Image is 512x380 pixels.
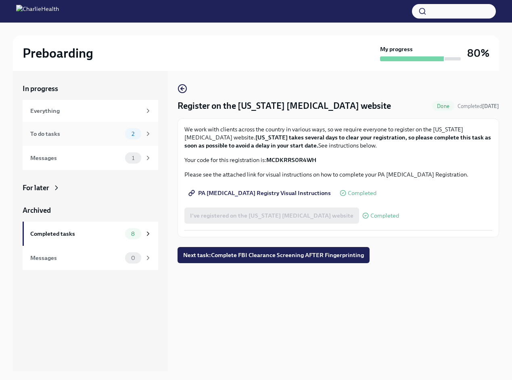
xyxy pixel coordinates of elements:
[30,229,122,238] div: Completed tasks
[23,100,158,122] a: Everything
[126,255,140,261] span: 0
[23,206,158,215] a: Archived
[370,213,399,219] span: Completed
[30,154,122,162] div: Messages
[266,156,316,164] strong: MCDKRRS0R4WH
[190,189,331,197] span: PA [MEDICAL_DATA] Registry Visual Instructions
[458,103,499,109] span: Completed
[23,183,158,193] a: For later
[348,190,376,196] span: Completed
[482,103,499,109] strong: [DATE]
[30,253,122,262] div: Messages
[184,170,492,179] p: Please see the attached link for visual instructions on how to complete your PA [MEDICAL_DATA] Re...
[23,84,158,93] a: In progress
[127,131,139,137] span: 2
[380,45,413,53] strong: My progress
[23,45,93,61] h2: Preboarding
[23,183,49,193] div: For later
[23,246,158,270] a: Messages0
[23,222,158,246] a: Completed tasks8
[184,125,492,150] p: We work with clients across the country in various ways, so we require everyone to register on th...
[178,100,391,112] h4: Register on the [US_STATE] [MEDICAL_DATA] website
[432,103,454,109] span: Done
[30,129,122,138] div: To do tasks
[184,185,336,201] a: PA [MEDICAL_DATA] Registry Visual Instructions
[30,106,141,115] div: Everything
[458,102,499,110] span: October 10th, 2025 22:47
[183,251,364,259] span: Next task : Complete FBI Clearance Screening AFTER Fingerprinting
[126,231,140,237] span: 8
[467,46,489,60] h3: 80%
[184,156,492,164] p: Your code for this registration is:
[23,122,158,146] a: To do tasks2
[16,5,59,18] img: CharlieHealth
[178,247,370,263] button: Next task:Complete FBI Clearance Screening AFTER Fingerprinting
[184,134,491,149] strong: [US_STATE] takes several days to clear your registration, so please complete this task as soon as...
[23,146,158,170] a: Messages1
[127,155,139,161] span: 1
